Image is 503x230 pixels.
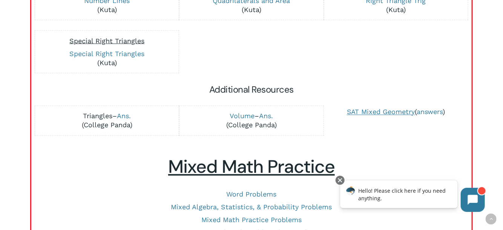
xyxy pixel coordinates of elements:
span: Special Right Triangles [69,37,144,45]
u: Mixed Math Practice [168,155,335,179]
a: Volume [230,112,255,120]
a: Special Right Triangles [69,50,144,58]
a: Word Problems [227,190,277,198]
p: ( ) [328,108,464,117]
a: Mixed Math Practice Problems [201,216,302,224]
iframe: Chatbot [332,174,492,219]
p: – (College Panda) [39,112,175,130]
p: – (College Panda) [183,112,319,130]
p: (Kuta) [39,49,175,67]
a: Ans. [117,112,131,120]
h5: Additional Resources [39,84,464,96]
a: SAT Mixed Geometry [347,108,415,116]
a: answers [417,108,443,116]
a: Mixed Algebra, Statistics, & Probability Problems [171,203,332,211]
a: Ans. [259,112,273,120]
a: Triangles [83,112,112,120]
